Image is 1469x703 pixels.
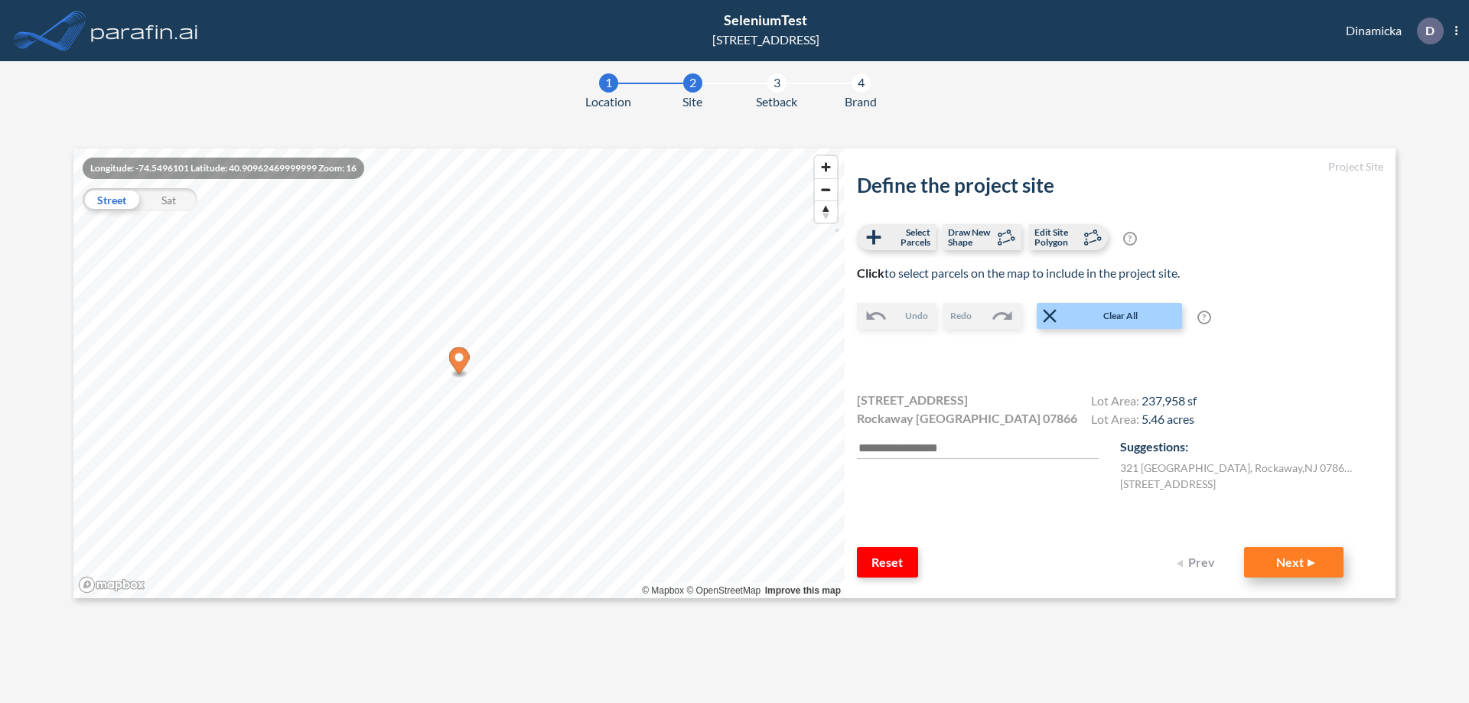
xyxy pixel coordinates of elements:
span: Undo [905,309,928,323]
a: Mapbox [642,585,684,596]
span: Setback [756,93,797,111]
span: 237,958 sf [1142,393,1197,408]
button: Zoom in [815,156,837,178]
span: Edit Site Polygon [1034,227,1080,247]
a: OpenStreetMap [686,585,761,596]
span: Rockaway [GEOGRAPHIC_DATA] 07866 [857,409,1077,428]
div: Dinamicka [1323,18,1458,44]
label: [STREET_ADDRESS] [1120,476,1216,492]
span: Select Parcels [885,227,930,247]
button: Reset bearing to north [815,200,837,223]
a: Mapbox homepage [78,576,145,594]
label: 321 [GEOGRAPHIC_DATA] , Rockaway , NJ 07866 , US [1120,460,1357,476]
span: [STREET_ADDRESS] [857,391,968,409]
div: 4 [852,73,871,93]
button: Next [1244,547,1344,578]
button: Prev [1168,547,1229,578]
span: Clear All [1061,309,1181,323]
span: SeleniumTest [724,11,807,28]
div: Sat [140,188,197,211]
span: Draw New Shape [948,227,993,247]
span: Zoom out [815,179,837,200]
button: Redo [943,303,1021,329]
h4: Lot Area: [1091,393,1197,412]
p: D [1425,24,1435,37]
h2: Define the project site [857,174,1383,197]
span: Brand [845,93,877,111]
span: Location [585,93,631,111]
button: Reset [857,547,918,578]
div: Map marker [449,347,470,379]
span: ? [1123,232,1137,246]
div: 2 [683,73,702,93]
div: [STREET_ADDRESS] [712,31,819,49]
div: 1 [599,73,618,93]
b: Click [857,265,884,280]
span: 5.46 acres [1142,412,1194,426]
img: logo [88,15,201,46]
h5: Project Site [857,161,1383,174]
a: Improve this map [765,585,841,596]
div: Street [83,188,140,211]
span: Site [682,93,702,111]
button: Undo [857,303,936,329]
div: 3 [767,73,787,93]
div: Longitude: -74.5496101 Latitude: 40.90962469999999 Zoom: 16 [83,158,364,179]
p: Suggestions: [1120,438,1383,456]
button: Clear All [1037,303,1182,329]
canvas: Map [73,148,845,598]
span: to select parcels on the map to include in the project site. [857,265,1180,280]
span: Redo [950,309,972,323]
button: Zoom out [815,178,837,200]
h4: Lot Area: [1091,412,1197,430]
span: ? [1197,311,1211,324]
span: Reset bearing to north [815,201,837,223]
